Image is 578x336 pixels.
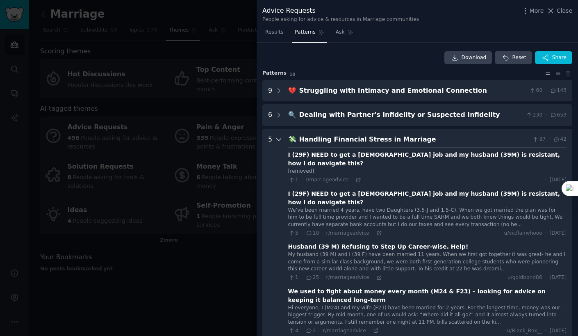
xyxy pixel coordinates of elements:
span: Results [265,29,283,36]
span: · [322,275,323,281]
span: r/marriageadvice [326,230,369,236]
a: Results [262,26,286,43]
div: We’ve been married 4 years, have two Daughters (3.5-J and 1.5-C). When we got married the plan wa... [288,207,567,229]
span: 230 [526,112,542,119]
span: · [545,327,547,335]
span: Ask [336,29,345,36]
span: 87 [532,136,546,143]
div: Struggling with Intimacy and Emotional Connection [299,86,526,96]
span: u/Black_Box__ [507,327,542,335]
span: · [322,230,323,236]
span: · [301,275,303,281]
div: Handling Financial Stress in Marriage [299,135,529,145]
a: Patterns [292,26,327,43]
span: · [301,328,303,334]
span: Share [552,54,567,62]
span: · [369,328,370,334]
span: · [372,230,373,236]
div: I (29F) NEED to get a [DEMOGRAPHIC_DATA] job and my husband (39M) is resistant, how I do navigate... [288,190,567,207]
span: 659 [550,112,567,119]
div: My husband (39 M) and I (39 F) have been married 11 years. When we first got together it was grea... [288,251,567,273]
span: · [545,176,547,184]
div: [removed] [288,168,567,175]
span: · [319,328,320,334]
span: 1 [288,176,298,184]
button: Reset [495,51,532,64]
span: Patterns [295,29,315,36]
span: [DATE] [550,327,567,335]
span: 💸 [288,135,296,143]
span: · [301,177,303,183]
span: · [545,274,547,281]
span: Reset [512,54,526,62]
button: More [521,7,544,15]
span: 5 [288,230,298,237]
div: 6 [268,110,272,120]
a: Download [444,51,492,64]
button: Share [535,51,572,64]
div: We used to fight about money every month (M24 & F23) – looking for advice on keeping it balanced ... [288,287,567,304]
span: · [372,275,373,281]
span: Close [557,7,572,15]
span: 10 [289,72,296,77]
span: Download [462,54,487,62]
span: · [301,230,303,236]
span: Pattern s [262,70,287,77]
span: 60 [529,87,542,94]
div: Dealing with Partner's Infidelity or Suspected Infidelity [299,110,523,120]
div: Advice Requests [262,6,419,16]
div: People asking for advice & resources in Marriage communities [262,16,419,23]
span: · [545,230,547,237]
span: r/marriageadvice [326,274,369,280]
a: Ask [333,26,356,43]
span: [DATE] [550,274,567,281]
span: r/marriageadvice [305,177,348,183]
span: 🔍 [288,111,296,119]
span: u/goldbond86 [507,274,542,281]
span: · [548,136,550,143]
div: 9 [268,86,272,96]
span: 💔 [288,87,296,94]
span: 4 [288,327,298,335]
span: 1 [288,274,298,281]
div: Hi everyone, I (M24) and my wife (F23) have been married for 2 years. For the longest time, money... [288,304,567,326]
span: [DATE] [550,176,567,184]
button: Close [546,7,572,15]
div: Husband (39 M) Refusing to Step Up Career-wise. Help! [288,242,469,251]
span: 2 [305,327,316,335]
span: 10 [305,230,319,237]
div: I (29F) NEED to get a [DEMOGRAPHIC_DATA] job and my husband (39M) is resistant, how I do navigate... [288,151,567,168]
span: r/marriageadvice [323,328,366,334]
span: · [545,112,547,119]
span: 42 [553,136,567,143]
span: [DATE] [550,230,567,237]
span: More [530,7,544,15]
span: u/vicflairwhooo [504,230,542,237]
span: · [545,87,547,94]
span: 143 [550,87,567,94]
span: · [351,177,353,183]
span: 25 [305,274,319,281]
